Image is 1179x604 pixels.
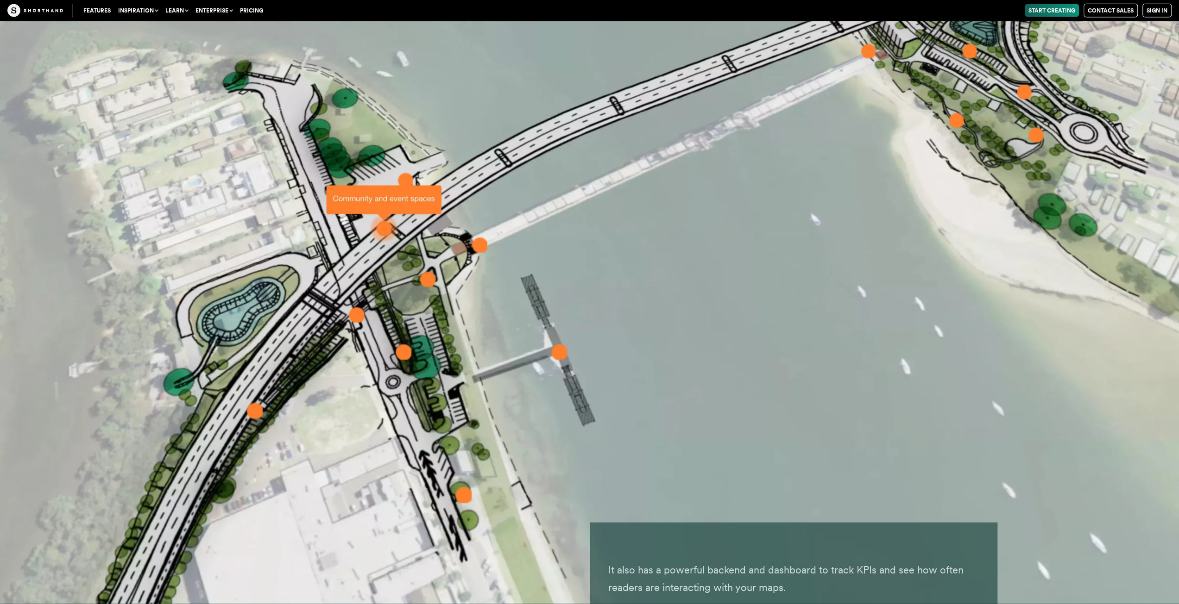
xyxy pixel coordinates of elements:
a: Features [80,4,114,17]
button: Learn [162,4,192,17]
a: Sign in [1142,4,1172,18]
a: Start Creating [1025,4,1079,17]
a: Pricing [236,4,267,17]
button: Enterprise [192,4,236,17]
img: The Craft [7,4,63,17]
a: Contact Sales [1084,4,1138,18]
button: Inspiration [114,4,162,17]
p: It also has a powerful backend and dashboard to track KPIs and see how often readers are interact... [608,561,979,596]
